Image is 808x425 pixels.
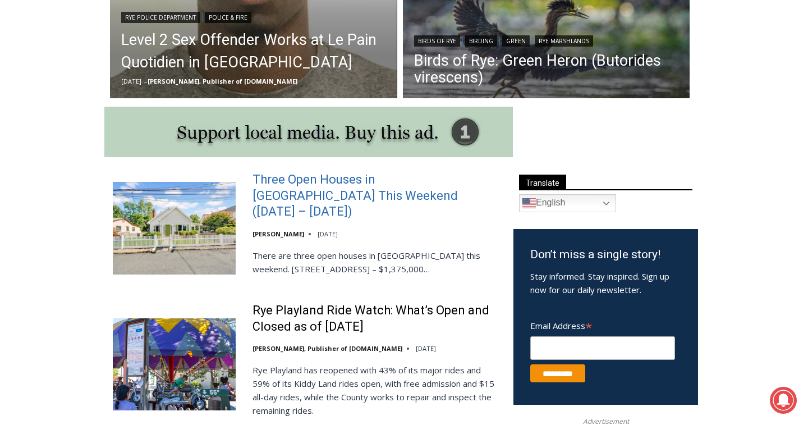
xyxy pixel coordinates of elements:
time: [DATE] [121,77,141,85]
div: No Generators on Trucks so No Noise or Pollution [74,20,277,31]
a: Birding [465,35,497,47]
a: [PERSON_NAME], Publisher of [DOMAIN_NAME] [148,77,297,85]
a: Rye Police Department [121,12,200,23]
a: Rye Marshlands [535,35,593,47]
p: Stay informed. Stay inspired. Sign up now for our daily newsletter. [530,269,681,296]
span: – [144,77,148,85]
img: support local media, buy this ad [104,107,513,157]
h4: Book [PERSON_NAME]'s Good Humor for Your Event [342,12,391,43]
p: There are three open houses in [GEOGRAPHIC_DATA] this weekend. [STREET_ADDRESS] – $1,375,000… [252,249,499,276]
div: | [121,10,386,23]
img: en [522,196,536,210]
div: "The first chef I interviewed talked about coming to [GEOGRAPHIC_DATA] from [GEOGRAPHIC_DATA] in ... [283,1,530,109]
a: Three Open Houses in [GEOGRAPHIC_DATA] This Weekend ([DATE] – [DATE]) [252,172,499,220]
div: "clearly one of the favorites in the [GEOGRAPHIC_DATA] neighborhood" [116,70,165,134]
span: Translate [519,175,566,190]
a: Birds of Rye [414,35,460,47]
p: Rye Playland has reopened with 43% of its major rides and 59% of its Kiddy Land rides open, with ... [252,363,499,417]
a: [PERSON_NAME], Publisher of [DOMAIN_NAME] [252,344,402,353]
span: Open Tues. - Sun. [PHONE_NUMBER] [3,116,110,158]
a: Open Tues. - Sun. [PHONE_NUMBER] [1,113,113,140]
a: Birds of Rye: Green Heron (Butorides virescens) [414,52,679,86]
span: Intern @ [DOMAIN_NAME] [293,112,520,137]
a: Rye Playland Ride Watch: What’s Open and Closed as of [DATE] [252,303,499,335]
img: Rye Playland Ride Watch: What’s Open and Closed as of Thursday, August 14, 2025 [113,318,236,410]
a: Police & Fire [205,12,251,23]
div: | | | [414,33,679,47]
label: Email Address [530,314,675,335]
time: [DATE] [318,230,338,238]
a: Intern @ [DOMAIN_NAME] [270,109,544,140]
a: [PERSON_NAME] [252,230,304,238]
time: [DATE] [416,344,436,353]
a: Book [PERSON_NAME]'s Good Humor for Your Event [333,3,405,51]
a: English [519,194,616,212]
img: Three Open Houses in Rye This Weekend (August 16 – 17) [113,182,236,274]
a: Level 2 Sex Offender Works at Le Pain Quotidien in [GEOGRAPHIC_DATA] [121,29,386,74]
h3: Don’t miss a single story! [530,246,681,264]
a: Green [502,35,530,47]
